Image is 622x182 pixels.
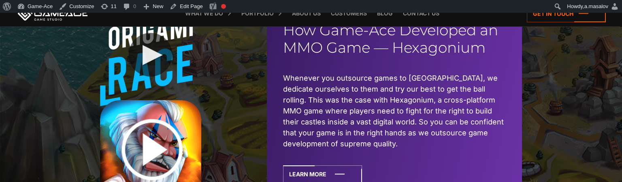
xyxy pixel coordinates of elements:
[283,73,506,149] li: Whenever you outsource games to [GEOGRAPHIC_DATA], we dedicate ourselves to them and try our best...
[584,3,608,9] span: a.masalov
[221,4,226,9] div: Focus keyphrase not set
[527,5,606,22] a: Get in touch
[283,21,506,56] h2: How Game-Ace Developed an MMO Game — Hexagonium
